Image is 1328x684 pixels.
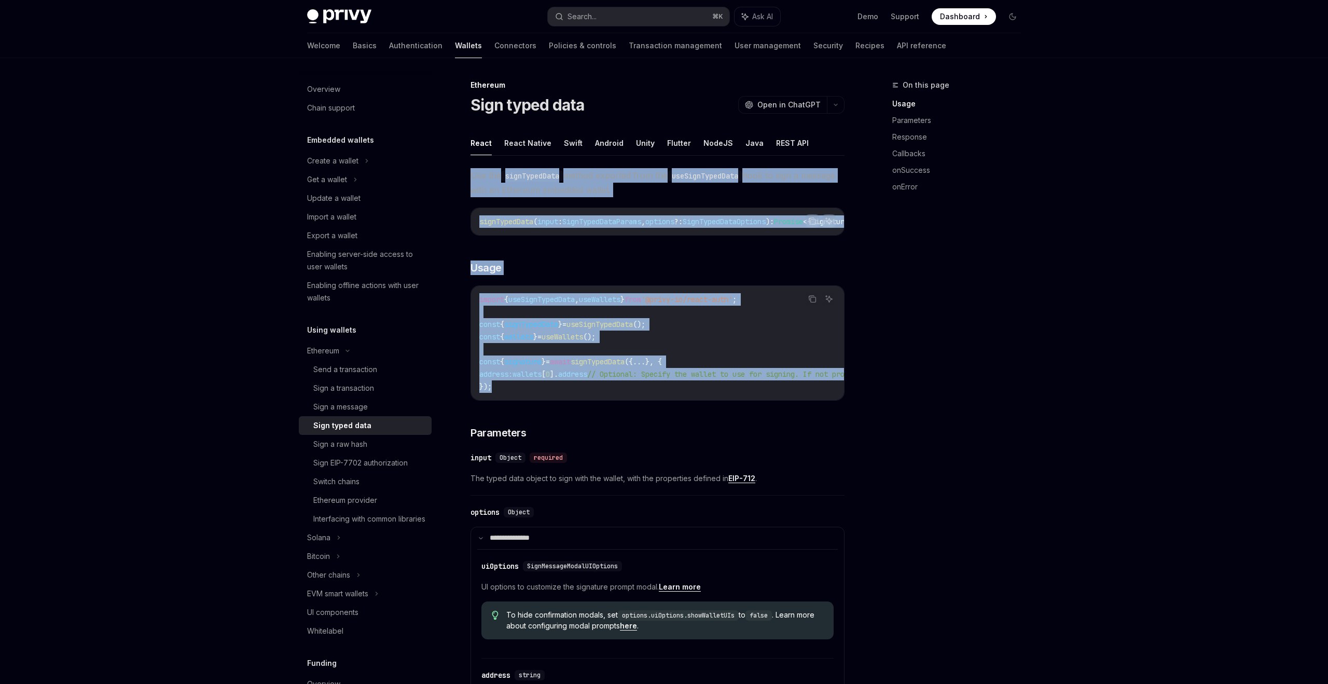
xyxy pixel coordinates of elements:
[550,370,558,379] span: ].
[527,562,618,570] span: SignMessageModalUIOptions
[667,131,691,155] button: Flutter
[299,472,432,491] a: Switch chains
[813,33,843,58] a: Security
[506,610,824,631] span: To hide confirmation modals, set to . Learn more about configuring modal prompts .
[549,33,616,58] a: Policies & controls
[587,370,998,379] span: // Optional: Specify the wallet to use for signing. If not provided, the first wallet will be used.
[307,248,425,273] div: Enabling server-side access to user wallets
[299,245,432,276] a: Enabling server-side access to user wallets
[299,510,432,528] a: Interfacing with common libraries
[806,292,819,306] button: Copy the contents from the code block
[307,550,330,563] div: Bitcoin
[892,162,1029,179] a: onSuccess
[703,131,733,155] button: NodeJS
[479,357,500,366] span: const
[564,131,583,155] button: Swift
[674,217,683,226] span: ?:
[550,357,571,366] span: await
[542,332,583,341] span: useWallets
[735,33,801,58] a: User management
[471,507,500,517] div: options
[668,170,742,182] code: useSignTypedData
[508,295,575,304] span: useSignTypedData
[479,370,513,379] span: address:
[471,80,845,90] div: Ethereum
[471,453,491,463] div: input
[313,401,368,413] div: Sign a message
[519,671,541,679] span: string
[530,453,567,463] div: required
[548,7,729,26] button: Search...⌘K
[500,454,521,462] span: Object
[299,603,432,622] a: UI components
[892,179,1029,195] a: onError
[313,457,408,469] div: Sign EIP-7702 authorization
[1004,8,1021,25] button: Toggle dark mode
[479,332,500,341] span: const
[299,80,432,99] a: Overview
[732,295,737,304] span: ;
[738,96,827,114] button: Open in ChatGPT
[307,173,347,186] div: Get a wallet
[633,357,645,366] span: ...
[299,360,432,379] a: Send a transaction
[299,622,432,640] a: Whitelabel
[479,382,492,391] span: });
[752,11,773,22] span: Ask AI
[307,83,340,95] div: Overview
[892,112,1029,129] a: Parameters
[568,10,597,23] div: Search...
[471,261,502,275] span: Usage
[299,226,432,245] a: Export a wallet
[504,332,533,341] span: wallets
[625,357,633,366] span: ({
[633,320,645,329] span: ();
[892,95,1029,112] a: Usage
[455,33,482,58] a: Wallets
[307,324,356,336] h5: Using wallets
[712,12,723,21] span: ⌘ K
[683,217,766,226] span: SignTypedDataOptions
[471,472,845,485] span: The typed data object to sign with the wallet, with the properties defined in .
[728,474,755,483] a: EIP-712
[745,610,772,621] code: false
[546,370,550,379] span: 0
[641,217,645,226] span: ,
[571,357,625,366] span: signTypedData
[546,357,550,366] span: =
[307,657,337,669] h5: Funding
[307,279,425,304] div: Enabling offline actions with user wallets
[618,610,739,621] code: options.uiOptions.showWalletUIs
[313,513,425,525] div: Interfacing with common libraries
[513,370,542,379] span: wallets
[500,320,504,329] span: {
[857,11,878,22] a: Demo
[803,217,807,226] span: <
[299,379,432,398] a: Sign a transaction
[299,276,432,307] a: Enabling offline actions with user wallets
[492,611,499,620] svg: Tip
[659,582,701,592] a: Learn more
[471,426,526,440] span: Parameters
[897,33,946,58] a: API reference
[307,9,371,24] img: dark logo
[479,320,500,329] span: const
[579,295,620,304] span: useWallets
[504,320,558,329] span: signTypedData
[903,79,949,91] span: On this page
[471,131,492,155] button: React
[481,561,519,571] div: uiOptions
[892,129,1029,145] a: Response
[479,295,504,304] span: import
[558,370,587,379] span: address
[566,320,633,329] span: useSignTypedData
[855,33,884,58] a: Recipes
[307,531,330,544] div: Solana
[745,131,764,155] button: Java
[757,100,821,110] span: Open in ChatGPT
[932,8,996,25] a: Dashboard
[636,131,655,155] button: Unity
[471,168,845,197] span: Use the method exported from the hook to sign a message with an Ethereum embedded wallet.
[389,33,442,58] a: Authentication
[537,217,558,226] span: input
